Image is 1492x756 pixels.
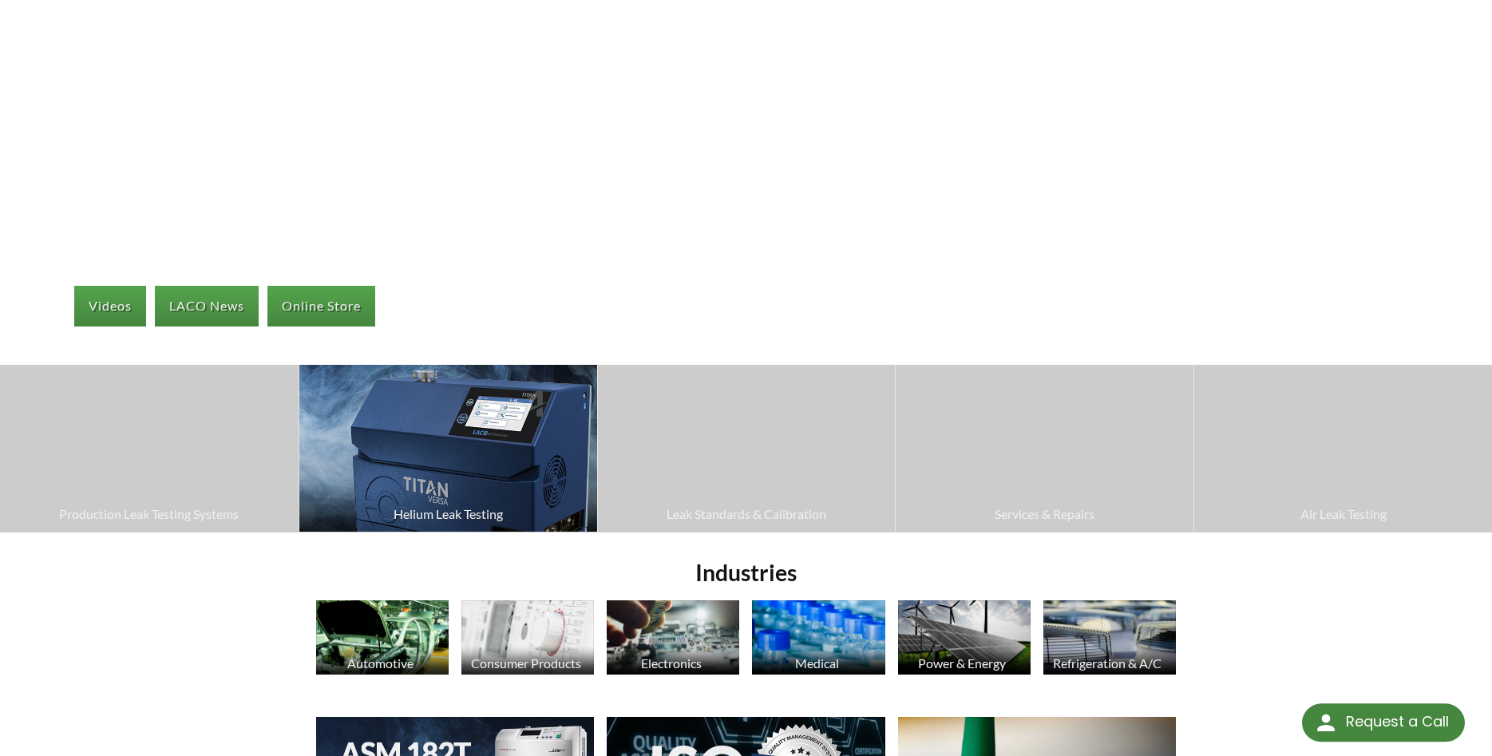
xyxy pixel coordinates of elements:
[898,600,1031,675] img: Solar Panels image
[316,600,449,675] img: Automotive Industry image
[314,655,447,671] div: Automotive
[267,286,375,326] a: Online Store
[1041,655,1174,671] div: Refrigeration & A/C
[461,600,594,679] a: Consumer Products Consumer Products image
[607,600,739,675] img: Electronics image
[461,600,594,675] img: Consumer Products image
[1302,703,1465,742] div: Request a Call
[896,655,1029,671] div: Power & Energy
[598,365,896,532] a: Leak Standards & Calibration
[604,655,738,671] div: Electronics
[299,365,597,532] a: Helium Leak Testing
[74,286,146,326] a: Videos
[898,600,1031,679] a: Power & Energy Solar Panels image
[607,600,739,679] a: Electronics Electronics image
[459,655,592,671] div: Consumer Products
[904,504,1185,524] span: Services & Repairs
[310,558,1182,588] h2: Industries
[307,504,589,524] span: Helium Leak Testing
[752,600,885,679] a: Medical Medicine Bottle image
[1346,703,1449,740] div: Request a Call
[299,365,597,532] img: TITAN VERSA Leak Detector image
[1202,504,1484,524] span: Air Leak Testing
[155,286,259,326] a: LACO News
[1043,600,1176,675] img: HVAC Products image
[606,504,888,524] span: Leak Standards & Calibration
[8,504,291,524] span: Production Leak Testing Systems
[1043,600,1176,679] a: Refrigeration & A/C HVAC Products image
[1194,365,1492,532] a: Air Leak Testing
[750,655,883,671] div: Medical
[896,365,1193,532] a: Services & Repairs
[752,600,885,675] img: Medicine Bottle image
[1313,710,1339,735] img: round button
[316,600,449,679] a: Automotive Automotive Industry image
